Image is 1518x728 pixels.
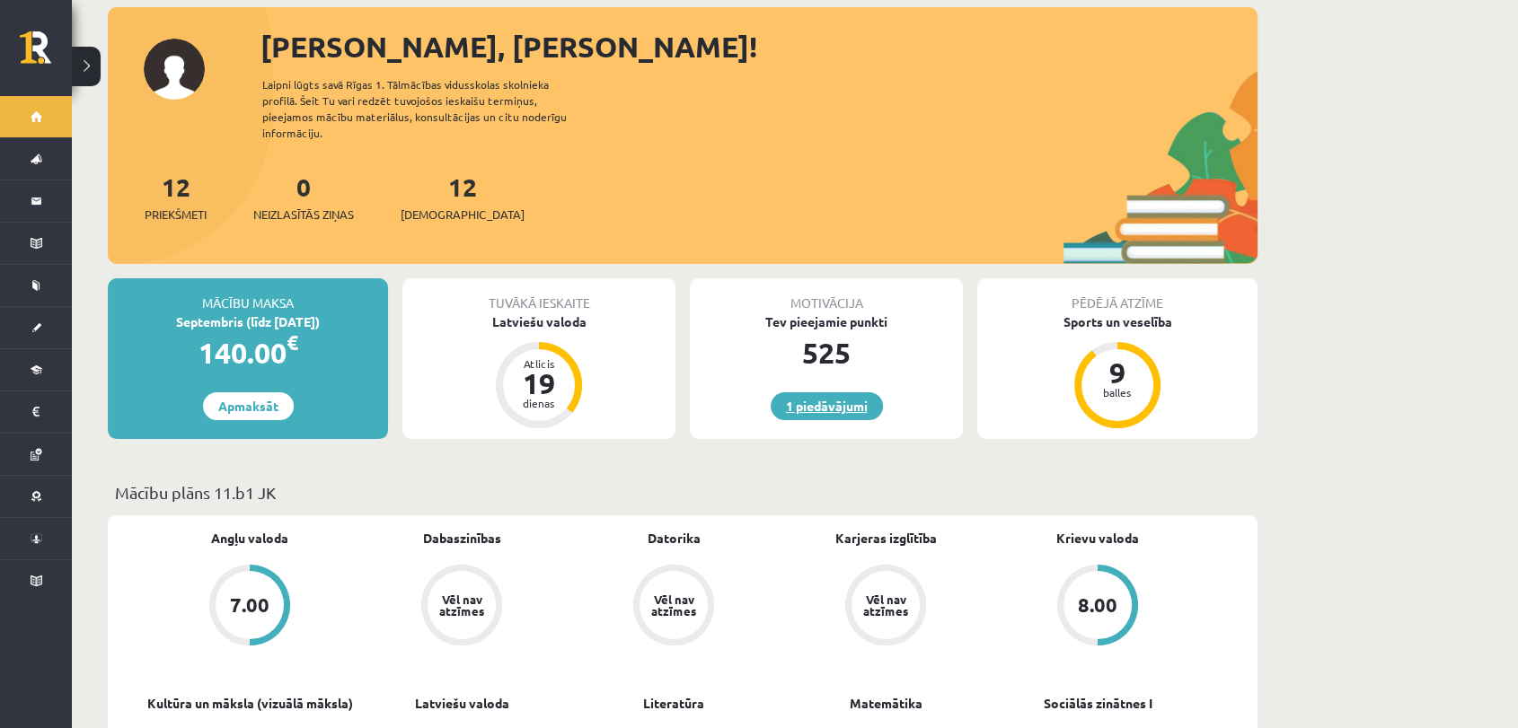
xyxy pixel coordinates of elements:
[262,76,598,141] div: Laipni lūgts savā Rīgas 1. Tālmācības vidusskolas skolnieka profilā. Šeit Tu vari redzēt tuvojošo...
[690,278,963,312] div: Motivācija
[20,31,72,76] a: Rīgas 1. Tālmācības vidusskola
[230,595,269,615] div: 7.00
[260,25,1258,68] div: [PERSON_NAME], [PERSON_NAME]!
[1044,694,1152,713] a: Sociālās zinātnes I
[1090,387,1144,398] div: balles
[401,171,525,224] a: 12[DEMOGRAPHIC_DATA]
[977,312,1258,331] div: Sports un veselība
[1056,529,1139,548] a: Krievu valoda
[203,392,294,420] a: Apmaksāt
[850,694,922,713] a: Matemātika
[415,694,509,713] a: Latviešu valoda
[977,312,1258,431] a: Sports un veselība 9 balles
[512,398,566,408] div: dienas
[977,278,1258,312] div: Pēdējā atzīme
[648,529,701,548] a: Datorika
[1078,595,1117,615] div: 8.00
[356,565,568,649] a: Vēl nav atzīmes
[860,593,911,617] div: Vēl nav atzīmes
[401,206,525,224] span: [DEMOGRAPHIC_DATA]
[771,392,883,420] a: 1 piedāvājumi
[437,593,487,617] div: Vēl nav atzīmes
[1090,358,1144,387] div: 9
[253,206,354,224] span: Neizlasītās ziņas
[253,171,354,224] a: 0Neizlasītās ziņas
[835,529,937,548] a: Karjeras izglītība
[780,565,992,649] a: Vēl nav atzīmes
[147,694,353,713] a: Kultūra un māksla (vizuālā māksla)
[512,358,566,369] div: Atlicis
[512,369,566,398] div: 19
[690,331,963,374] div: 525
[649,593,699,617] div: Vēl nav atzīmes
[423,529,501,548] a: Dabaszinības
[643,694,704,713] a: Literatūra
[211,529,288,548] a: Angļu valoda
[108,331,388,374] div: 140.00
[690,312,963,331] div: Tev pieejamie punkti
[287,329,298,355] span: €
[108,278,388,312] div: Mācību maksa
[568,565,780,649] a: Vēl nav atzīmes
[402,278,675,312] div: Tuvākā ieskaite
[145,206,207,224] span: Priekšmeti
[115,480,1250,504] p: Mācību plāns 11.b1 JK
[108,312,388,331] div: Septembris (līdz [DATE])
[145,171,207,224] a: 12Priekšmeti
[402,312,675,431] a: Latviešu valoda Atlicis 19 dienas
[992,565,1204,649] a: 8.00
[402,312,675,331] div: Latviešu valoda
[144,565,356,649] a: 7.00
